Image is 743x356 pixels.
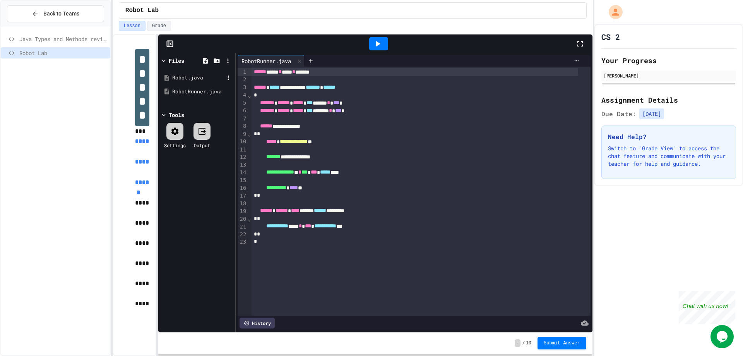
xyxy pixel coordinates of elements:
span: Submit Answer [544,340,580,346]
div: RobotRunner.java [238,57,295,65]
div: 23 [238,238,247,246]
div: 21 [238,223,247,231]
div: [PERSON_NAME] [604,72,734,79]
span: 10 [526,340,531,346]
div: Files [169,57,184,65]
h3: Need Help? [608,132,729,141]
iframe: chat widget [710,325,735,348]
button: Submit Answer [538,337,586,349]
span: [DATE] [639,108,664,119]
span: / [522,340,525,346]
div: Tools [169,111,184,119]
div: 17 [238,192,247,200]
h2: Assignment Details [601,95,736,105]
span: Back to Teams [43,10,79,18]
div: Robot.java [172,74,224,82]
div: History [240,318,275,328]
div: 19 [238,208,247,215]
div: 3 [238,84,247,91]
div: RobotRunner.java [238,55,305,67]
span: - [515,339,520,347]
div: 16 [238,184,247,192]
span: Fold line [247,92,251,98]
iframe: chat widget [679,291,735,324]
div: 4 [238,91,247,99]
div: My Account [601,3,625,21]
div: 15 [238,177,247,184]
button: Back to Teams [7,5,104,22]
div: 12 [238,153,247,161]
div: 13 [238,161,247,169]
button: Lesson [119,21,146,31]
div: RobotRunner.java [172,88,233,96]
div: Settings [164,142,186,149]
div: 5 [238,99,247,107]
span: Robot Lab [125,6,159,15]
p: Switch to "Grade View" to access the chat feature and communicate with your teacher for help and ... [608,144,729,168]
h1: CS 2 [601,31,620,42]
span: Java Types and Methods review [19,35,107,43]
span: Robot Lab [19,49,107,57]
div: Output [194,142,210,149]
div: 20 [238,215,247,223]
div: 9 [238,131,247,138]
div: 22 [238,231,247,239]
span: Fold line [247,131,251,137]
div: 18 [238,200,247,208]
div: 2 [238,76,247,84]
h2: Your Progress [601,55,736,66]
span: Fold line [247,216,251,222]
div: 1 [238,68,247,76]
div: 6 [238,107,247,115]
div: 14 [238,169,247,177]
span: Due Date: [601,109,636,119]
div: 10 [238,138,247,146]
button: Grade [147,21,171,31]
div: 8 [238,122,247,130]
div: 11 [238,146,247,154]
div: 7 [238,115,247,123]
